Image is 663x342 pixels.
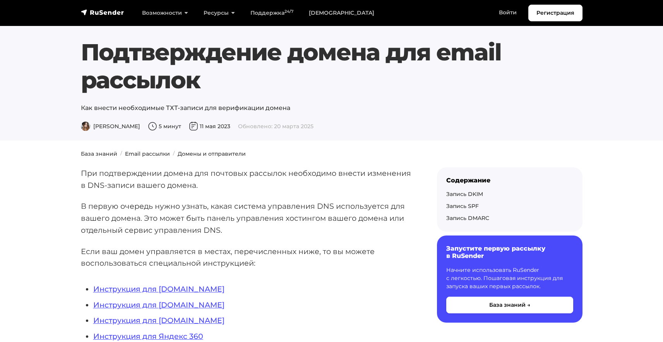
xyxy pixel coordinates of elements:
[446,215,489,222] a: Запись DMARC
[148,122,157,131] img: Время чтения
[93,316,224,325] a: Инструкция для [DOMAIN_NAME]
[178,150,246,157] a: Домены и отправители
[446,297,573,313] button: База знаний →
[134,5,196,21] a: Возможности
[446,191,483,198] a: Запись DKIM
[81,123,140,130] span: [PERSON_NAME]
[446,203,479,210] a: Запись SPF
[189,123,230,130] span: 11 мая 2023
[238,123,314,130] span: Обновлено: 20 марта 2025
[93,300,224,309] a: Инструкция для [DOMAIN_NAME]
[81,246,412,269] p: Если ваш домен управляется в местах, перечисленных ниже, то вы можете воспользоваться специальной...
[491,5,524,21] a: Войти
[446,266,573,290] p: Начните использовать RuSender с легкостью. Пошаговая инструкция для запуска ваших первых рассылок.
[284,9,293,14] sup: 24/7
[81,103,582,113] p: Как внести необходимые ТХТ-записи для верификации домена
[93,284,224,294] a: Инструкция для [DOMAIN_NAME]
[76,150,587,158] nav: breadcrumb
[437,235,582,322] a: Запустите первую рассылку в RuSender Начните использовать RuSender с легкостью. Пошаговая инструк...
[93,332,203,341] a: Инструкция для Яндекс 360
[446,177,573,184] div: Содержание
[243,5,301,21] a: Поддержка24/7
[301,5,382,21] a: [DEMOGRAPHIC_DATA]
[528,5,582,21] a: Регистрация
[446,245,573,260] h6: Запустите первую рассылку в RuSender
[81,167,412,191] p: При подтверждении домена для почтовых рассылок необходимо внести изменения в DNS-записи вашего до...
[81,150,117,157] a: База знаний
[125,150,170,157] a: Email рассылки
[81,9,124,16] img: RuSender
[196,5,243,21] a: Ресурсы
[189,122,198,131] img: Дата публикации
[81,38,582,94] h1: Подтверждение домена для email рассылок
[81,200,412,236] p: В первую очередь нужно узнать, какая система управления DNS используется для вашего домена. Это м...
[148,123,181,130] span: 5 минут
